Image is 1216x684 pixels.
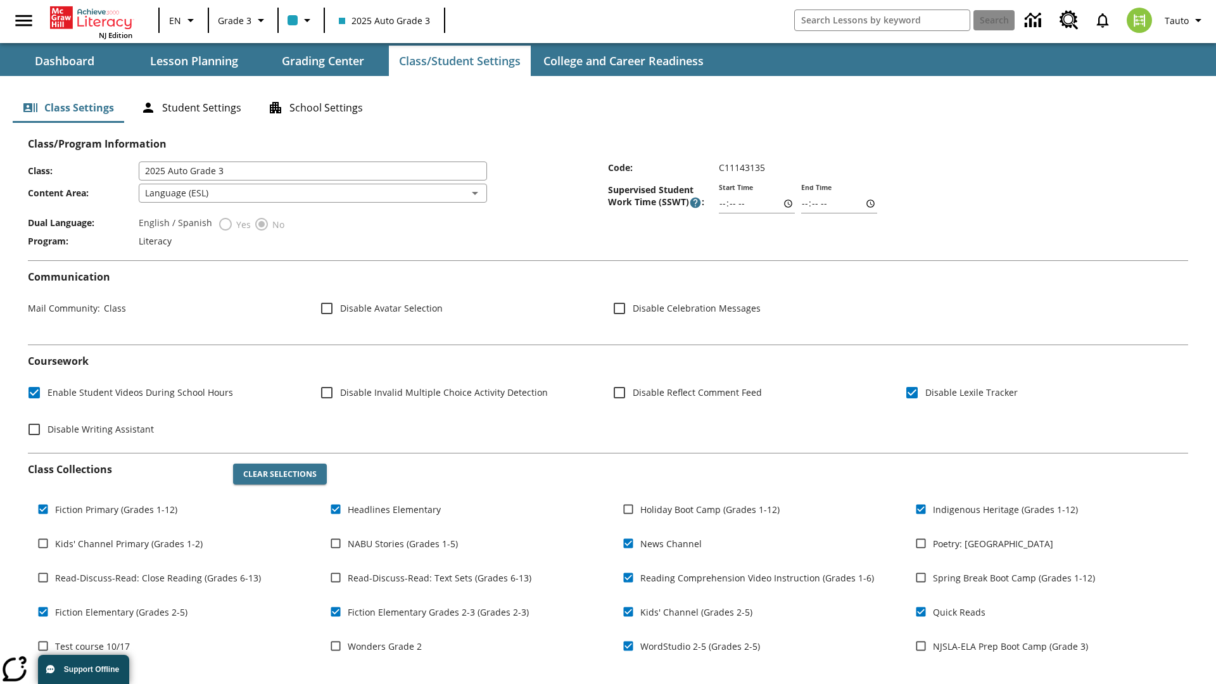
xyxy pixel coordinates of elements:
span: NJ Edition [99,30,132,40]
span: NJSLA-ELA Prep Boot Camp (Grade 3) [933,640,1088,653]
button: Support Offline [38,655,129,684]
button: Class/Student Settings [389,46,531,76]
button: Supervised Student Work Time is the timeframe when students can take LevelSet and when lessons ar... [689,196,702,209]
span: Code : [608,161,719,174]
span: Enable Student Videos During School Hours [47,386,233,399]
a: Home [50,5,132,30]
span: No [269,218,284,231]
span: Class [100,302,126,314]
button: Dashboard [1,46,128,76]
button: Class color is light blue. Change class color [282,9,320,32]
button: Lesson Planning [130,46,257,76]
span: Kids' Channel (Grades 2-5) [640,605,752,619]
span: Grade 3 [218,14,251,27]
span: Yes [233,218,251,231]
span: Tauto [1165,14,1189,27]
button: School Settings [258,92,373,123]
span: Spring Break Boot Camp (Grades 1-12) [933,571,1095,585]
span: 2025 Auto Grade 3 [339,14,430,27]
div: Class/Program Information [28,150,1188,250]
button: Clear Selections [233,464,327,485]
span: Disable Writing Assistant [47,422,154,436]
span: Disable Reflect Comment Feed [633,386,762,399]
span: Reading Comprehension Video Instruction (Grades 1-6) [640,571,874,585]
span: Program : [28,235,139,247]
span: C11143135 [719,161,765,174]
span: Dual Language : [28,217,139,229]
span: Holiday Boot Camp (Grades 1-12) [640,503,780,516]
span: Kids' Channel Primary (Grades 1-2) [55,537,203,550]
h2: Class Collections [28,464,223,476]
button: Class Settings [13,92,124,123]
div: Class/Student Settings [13,92,1203,123]
span: Poetry: [GEOGRAPHIC_DATA] [933,537,1053,550]
button: Profile/Settings [1160,9,1211,32]
span: Mail Community : [28,302,100,314]
span: Fiction Primary (Grades 1-12) [55,503,177,516]
div: Class Collections [28,453,1188,675]
span: Disable Avatar Selection [340,301,443,315]
button: College and Career Readiness [533,46,714,76]
span: Supervised Student Work Time (SSWT) : [608,184,719,209]
input: Class [139,161,487,180]
span: Content Area : [28,187,139,199]
button: Grading Center [260,46,386,76]
span: Read-Discuss-Read: Text Sets (Grades 6-13) [348,571,531,585]
span: Support Offline [64,665,119,674]
button: Select a new avatar [1119,4,1160,37]
div: Communication [28,271,1188,334]
input: search field [795,10,970,30]
span: Quick Reads [933,605,985,619]
a: Resource Center, Will open in new tab [1052,3,1086,37]
a: Data Center [1017,3,1052,38]
span: Fiction Elementary (Grades 2-5) [55,605,187,619]
button: Open side menu [5,2,42,39]
div: Coursework [28,355,1188,442]
span: NABU Stories (Grades 1-5) [348,537,458,550]
span: Literacy [139,235,172,247]
a: Notifications [1086,4,1119,37]
span: Wonders Grade 2 [348,640,422,653]
span: Disable Invalid Multiple Choice Activity Detection [340,386,548,399]
span: EN [169,14,181,27]
span: Fiction Elementary Grades 2-3 (Grades 2-3) [348,605,529,619]
button: Language: EN, Select a language [163,9,204,32]
span: WordStudio 2-5 (Grades 2-5) [640,640,760,653]
label: English / Spanish [139,217,212,232]
button: Student Settings [130,92,251,123]
span: Headlines Elementary [348,503,441,516]
div: Home [50,4,132,40]
label: Start Time [719,183,753,193]
button: Grade: Grade 3, Select a grade [213,9,274,32]
span: Disable Celebration Messages [633,301,761,315]
span: Test course 10/17 [55,640,130,653]
h2: Communication [28,271,1188,283]
h2: Class/Program Information [28,138,1188,150]
div: Language (ESL) [139,184,487,203]
span: Disable Lexile Tracker [925,386,1018,399]
span: News Channel [640,537,702,550]
span: Read-Discuss-Read: Close Reading (Grades 6-13) [55,571,261,585]
h2: Course work [28,355,1188,367]
span: Indigenous Heritage (Grades 1-12) [933,503,1078,516]
span: Class : [28,165,139,177]
label: End Time [801,183,832,193]
img: avatar image [1127,8,1152,33]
